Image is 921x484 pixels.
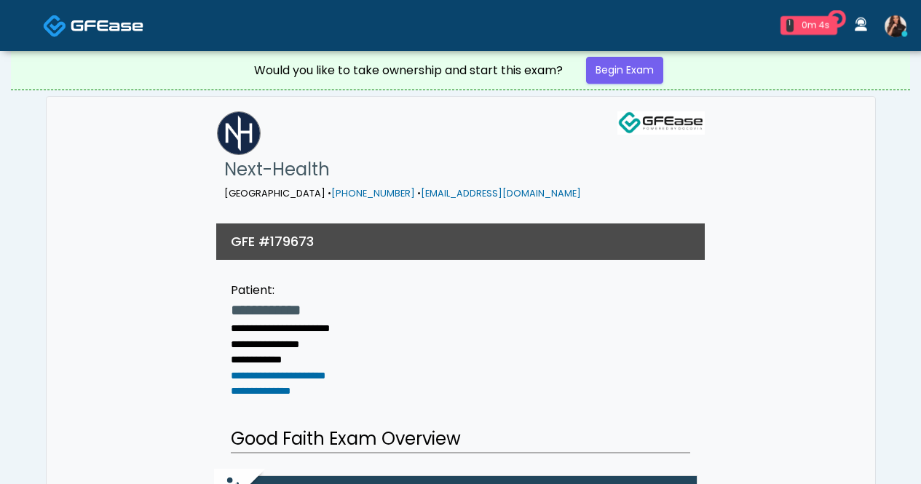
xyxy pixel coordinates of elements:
a: Begin Exam [586,57,663,84]
img: Next-Health [217,111,261,155]
a: [PHONE_NUMBER] [331,187,415,199]
img: GFEase Logo [617,111,705,135]
a: [EMAIL_ADDRESS][DOMAIN_NAME] [421,187,581,199]
h2: Good Faith Exam Overview [231,426,690,453]
div: 0m 4s [799,19,831,32]
h3: GFE #179673 [231,232,314,250]
h1: Next-Health [224,155,581,184]
div: 1 [786,19,794,32]
a: Docovia [43,1,143,49]
small: [GEOGRAPHIC_DATA] [224,187,581,199]
span: • [417,187,421,199]
span: • [328,187,331,199]
img: Jillian Horne [885,15,906,37]
div: Patient: [231,282,330,299]
img: Docovia [71,18,143,33]
img: Docovia [43,14,67,38]
a: 1 0m 4s [772,10,846,41]
div: Would you like to take ownership and start this exam? [254,62,563,79]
